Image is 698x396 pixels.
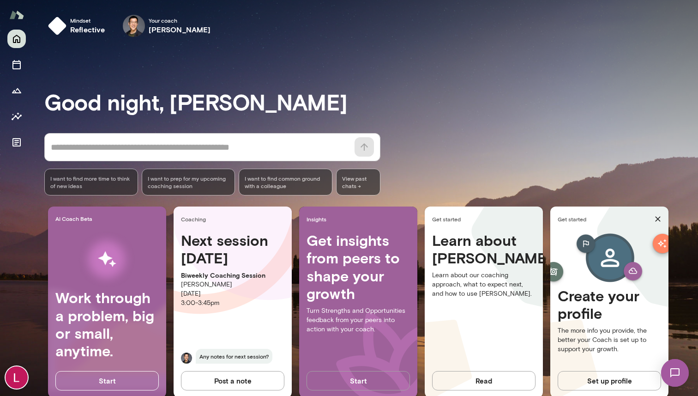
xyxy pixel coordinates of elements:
[66,230,148,289] img: AI Workflows
[123,15,145,37] img: Ryan Tang
[142,169,235,195] div: I want to prep for my upcoming coaching session
[181,271,284,280] p: Biweekly Coaching Session
[44,169,138,195] div: I want to find more time to think of new ideas
[432,232,536,267] h4: Learn about [PERSON_NAME]
[181,215,288,223] span: Coaching
[558,215,651,223] span: Get started
[55,215,162,222] span: AI Coach Beta
[149,24,211,35] h6: [PERSON_NAME]
[239,169,332,195] div: I want to find common ground with a colleague
[44,89,698,115] h3: Good night, [PERSON_NAME]
[55,289,159,360] h4: Work through a problem, big or small, anytime.
[148,175,229,189] span: I want to prep for my upcoming coaching session
[181,289,284,299] p: [DATE]
[432,271,536,299] p: Learn about our coaching approach, what to expect next, and how to use [PERSON_NAME].
[558,326,661,354] p: The more info you provide, the better your Coach is set up to support your growth.
[9,6,24,24] img: Mento
[307,232,410,303] h4: Get insights from peers to shape your growth
[7,30,26,48] button: Home
[48,17,66,35] img: mindset
[558,287,661,323] h4: Create your profile
[558,371,661,390] button: Set up profile
[50,175,132,189] span: I want to find more time to think of new ideas
[7,107,26,126] button: Insights
[70,17,105,24] span: Mindset
[149,17,211,24] span: Your coach
[432,215,539,223] span: Get started
[181,353,192,364] img: Ryan
[307,306,410,334] p: Turn Strengths and Opportunities feedback from your peers into action with your coach.
[307,371,410,390] button: Start
[181,371,284,390] button: Post a note
[561,232,657,287] img: Create profile
[196,349,272,364] span: Any notes for next session?
[7,133,26,152] button: Documents
[307,215,414,223] span: Insights
[55,371,159,390] button: Start
[6,366,28,389] img: Logan Bestwick
[181,299,284,308] p: 3:00 - 3:45pm
[7,81,26,100] button: Growth Plan
[116,11,217,41] div: Ryan TangYour coach[PERSON_NAME]
[7,55,26,74] button: Sessions
[336,169,380,195] span: View past chats ->
[70,24,105,35] h6: reflective
[181,232,284,267] h4: Next session [DATE]
[432,371,536,390] button: Read
[44,11,113,41] button: Mindsetreflective
[245,175,326,189] span: I want to find common ground with a colleague
[181,280,284,289] p: [PERSON_NAME]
